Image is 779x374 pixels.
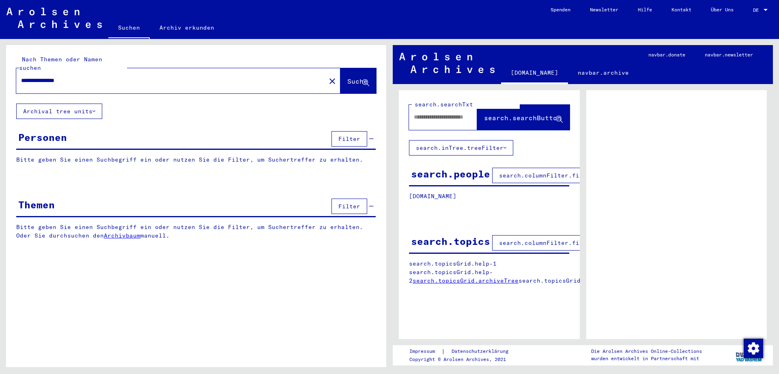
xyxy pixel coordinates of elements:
[695,45,763,65] a: navbar.newsletter
[744,339,763,358] img: Zustimmung ändern
[18,130,67,145] div: Personen
[492,235,600,251] button: search.columnFilter.filter
[331,199,367,214] button: Filter
[409,259,570,285] p: search.topicsGrid.help-1 search.topicsGrid.help-2 search.topicsGrid.manually.
[18,197,55,212] div: Themen
[501,63,568,84] a: [DOMAIN_NAME]
[150,18,224,37] a: Archiv erkunden
[409,192,569,201] p: [DOMAIN_NAME]
[409,347,441,356] a: Impressum
[591,348,702,355] p: Die Arolsen Archives Online-Collections
[6,8,102,28] img: Arolsen_neg.svg
[16,223,376,240] p: Bitte geben Sie einen Suchbegriff ein oder nutzen Sie die Filter, um Suchertreffer zu erhalten. O...
[411,234,490,249] div: search.topics
[639,45,695,65] a: navbar.donate
[104,232,140,239] a: Archivbaum
[413,277,519,284] a: search.topicsGrid.archiveTree
[591,355,702,362] p: wurden entwickelt in Partnerschaft mit
[338,203,360,210] span: Filter
[338,135,360,143] span: Filter
[568,63,639,82] a: navbar.archive
[327,76,337,86] mat-icon: close
[409,140,513,156] button: search.inTree.treeFilter
[477,105,570,130] button: search.searchButton
[347,77,368,85] span: Suche
[19,56,102,71] mat-label: Nach Themen oder Namen suchen
[409,356,518,363] p: Copyright © Arolsen Archives, 2021
[399,53,495,73] img: Arolsen_neg.svg
[499,172,594,179] span: search.columnFilter.filter
[331,131,367,147] button: Filter
[445,347,518,356] a: Datenschutzerklärung
[734,345,764,365] img: yv_logo.png
[16,104,102,119] button: Archival tree units
[411,166,490,181] div: search.people
[409,347,518,356] div: |
[324,73,340,89] button: Clear
[499,239,594,246] span: search.columnFilter.filter
[484,114,561,122] span: search.searchButton
[415,101,473,108] mat-label: search.searchTxt
[492,168,600,183] button: search.columnFilter.filter
[108,18,150,39] a: Suchen
[753,7,762,13] span: DE
[340,68,376,93] button: Suche
[16,156,376,164] p: Bitte geben Sie einen Suchbegriff ein oder nutzen Sie die Filter, um Suchertreffer zu erhalten.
